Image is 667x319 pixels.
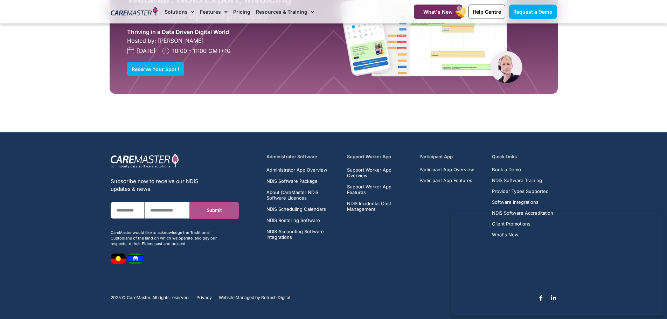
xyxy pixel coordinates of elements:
span: NDIS Rostering Software [266,217,320,223]
span: Administrator App Overview [266,167,327,173]
a: Support Worker App Features [347,184,411,195]
h5: Participant App [419,153,484,160]
a: Privacy [196,295,212,300]
span: Reserve Your Spot ! [132,67,180,72]
span: What's New [423,9,453,15]
span: Participant App Features [419,178,472,183]
span: NDIS Software Package [266,178,318,184]
img: image 8 [128,254,143,264]
span: Submit [207,208,222,213]
a: NDIS Accounting Software Integrations [266,229,339,240]
a: NDIS Scheduling Calendars [266,206,339,212]
span: Provider Types Supported [492,189,549,194]
a: NDIS Software Accreditation [492,210,553,216]
span: NDIS Scheduling Calendars [266,206,326,212]
div: Subscribe now to receive our NDIS updates & news. [111,178,224,193]
a: NDIS Rostering Software [266,217,339,223]
a: Support Worker App Overview [347,167,411,178]
a: Request a Demo [509,5,557,19]
button: Submit [190,202,239,219]
a: Reserve Your Spot ! [127,62,184,76]
a: Participant App Features [419,178,474,183]
img: CareMaster Logo Part [111,153,179,169]
img: image 7 [111,254,126,264]
div: Hosted by: [PERSON_NAME] [127,36,334,45]
a: Software Integrations [492,200,553,205]
a: NDIS Software Training [492,178,553,183]
span: Software Integrations [492,200,539,205]
a: Help Centre [468,5,505,19]
h5: Administrator Software [266,153,339,160]
div: CareMaster would like to acknowledge the Traditional Custodians of the land on which we operate, ... [111,230,224,247]
a: NDIS Incidental Cost Management [347,201,411,212]
iframe: Popup CTA [451,212,663,315]
a: NDIS Software Package [266,178,339,184]
span: Request a Demo [513,9,553,15]
span: NDIS Software Training [492,178,542,183]
div: Thriving in a Data Driven Digital World [127,28,229,36]
a: Book a Demo [492,167,553,172]
a: 10:00 - 11:00 GMT+10 [162,47,230,55]
span: Website Managed by [219,295,260,300]
img: CareMaster Logo [111,7,158,17]
a: Administrator App Overview [266,167,339,173]
a: Provider Types Supported [492,189,553,194]
h5: Support Worker App [347,153,411,160]
a: Refresh Digital [261,295,290,300]
a: What's New [414,5,462,19]
a: [DATE] [127,47,155,55]
p: 2025 © CareMaster. All rights reserved. [111,295,189,300]
span: Help Centre [473,9,501,15]
h5: Quick Links [492,153,556,160]
a: About CareMaster NDIS Software Licences [266,189,339,201]
span: Book a Demo [492,167,521,172]
a: Participant App Overview [419,167,474,172]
